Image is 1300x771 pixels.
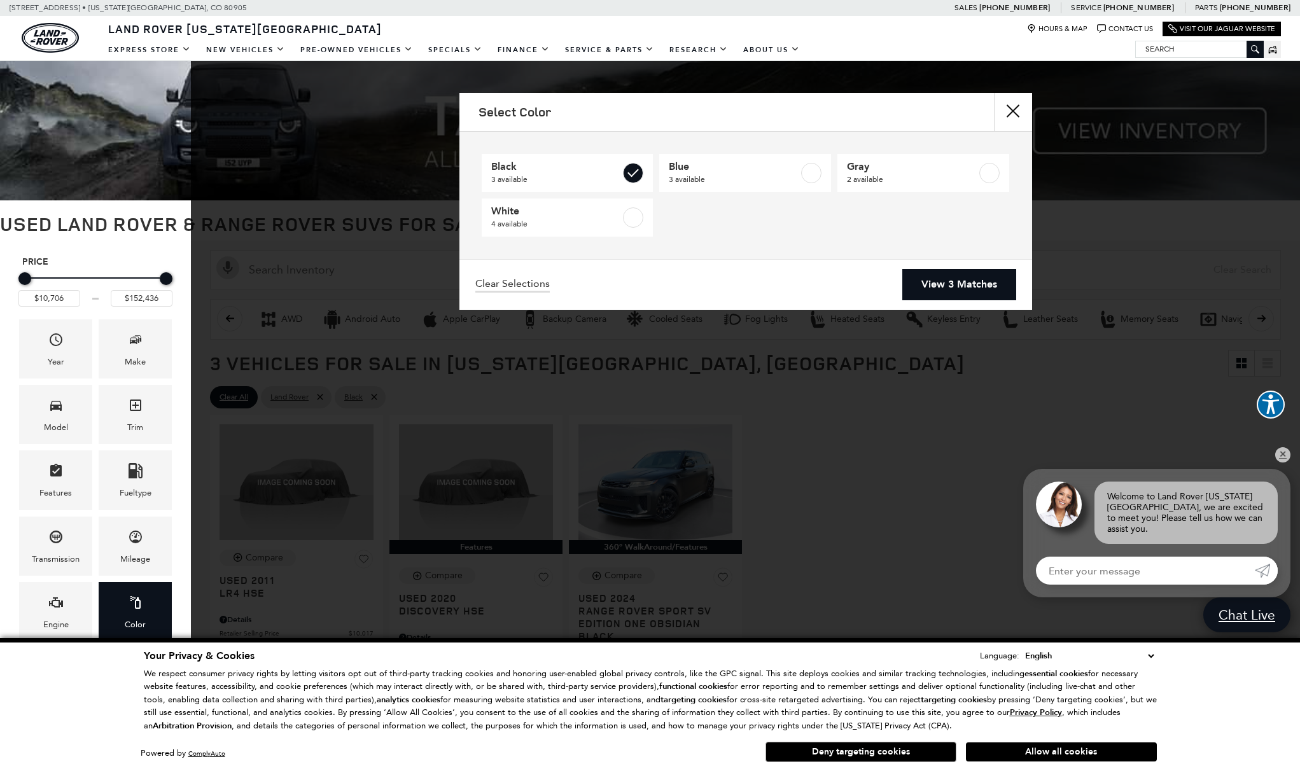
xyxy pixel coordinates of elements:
[475,277,550,293] a: Clear Selections
[669,160,799,173] span: Blue
[1168,24,1275,34] a: Visit Our Jaguar Website
[966,742,1157,761] button: Allow all cookies
[482,154,653,192] a: Black3 available
[847,160,977,173] span: Gray
[125,618,146,632] div: Color
[128,460,143,486] span: Fueltype
[48,355,64,369] div: Year
[557,39,662,61] a: Service & Parts
[99,319,172,379] div: MakeMake
[994,93,1032,131] button: Close
[1257,391,1285,419] button: Explore your accessibility options
[128,329,143,355] span: Make
[99,385,172,444] div: TrimTrim
[1195,3,1218,12] span: Parts
[99,582,172,641] div: ColorColor
[669,173,799,186] span: 3 available
[111,290,172,307] input: Maximum
[18,272,31,285] div: Minimum Price
[128,592,143,618] span: Color
[1036,482,1082,527] img: Agent profile photo
[1022,649,1157,663] select: Language Select
[847,173,977,186] span: 2 available
[1103,3,1174,13] a: [PHONE_NUMBER]
[1203,597,1290,632] a: Chat Live
[482,198,653,237] a: White4 available
[108,21,382,36] span: Land Rover [US_STATE][GEOGRAPHIC_DATA]
[1027,24,1087,34] a: Hours & Map
[491,160,621,173] span: Black
[1071,3,1101,12] span: Service
[18,290,80,307] input: Minimum
[44,420,68,434] div: Model
[127,420,143,434] div: Trim
[921,694,987,705] strong: targeting cookies
[188,749,225,758] a: ComplyAuto
[199,39,293,61] a: New Vehicles
[48,329,64,355] span: Year
[660,694,727,705] strong: targeting cookies
[902,269,1016,300] a: View 3 Matches
[837,154,1009,192] a: Gray2 available
[120,486,151,500] div: Fueltype
[101,21,389,36] a: Land Rover [US_STATE][GEOGRAPHIC_DATA]
[1212,606,1282,623] span: Chat Live
[659,681,727,692] strong: functional cookies
[141,749,225,758] div: Powered by
[160,272,172,285] div: Maximum Price
[659,154,831,192] a: Blue3 available
[662,39,736,61] a: Research
[48,394,64,420] span: Model
[19,450,92,510] div: FeaturesFeatures
[19,517,92,576] div: TransmissionTransmission
[491,218,621,230] span: 4 available
[22,256,169,268] h5: Price
[32,552,80,566] div: Transmission
[99,517,172,576] div: MileageMileage
[765,742,956,762] button: Deny targeting cookies
[1094,482,1278,544] div: Welcome to Land Rover [US_STATE][GEOGRAPHIC_DATA], we are excited to meet you! Please tell us how...
[48,460,64,486] span: Features
[1024,668,1088,679] strong: essential cookies
[10,3,247,12] a: [STREET_ADDRESS] • [US_STATE][GEOGRAPHIC_DATA], CO 80905
[48,526,64,552] span: Transmission
[22,23,79,53] a: land-rover
[153,720,232,732] strong: Arbitration Provision
[48,592,64,618] span: Engine
[39,486,72,500] div: Features
[19,319,92,379] div: YearYear
[421,39,490,61] a: Specials
[491,173,621,186] span: 3 available
[293,39,421,61] a: Pre-Owned Vehicles
[99,450,172,510] div: FueltypeFueltype
[125,355,146,369] div: Make
[954,3,977,12] span: Sales
[736,39,807,61] a: About Us
[43,618,69,632] div: Engine
[18,268,172,307] div: Price
[479,105,551,119] h2: Select Color
[22,23,79,53] img: Land Rover
[1136,41,1263,57] input: Search
[19,385,92,444] div: ModelModel
[1036,557,1255,585] input: Enter your message
[128,394,143,420] span: Trim
[101,39,807,61] nav: Main Navigation
[1010,707,1062,718] u: Privacy Policy
[144,667,1157,733] p: We respect consumer privacy rights by letting visitors opt out of third-party tracking cookies an...
[490,39,557,61] a: Finance
[1257,391,1285,421] aside: Accessibility Help Desk
[120,552,150,566] div: Mileage
[377,694,440,705] strong: analytics cookies
[101,39,199,61] a: EXPRESS STORE
[1097,24,1153,34] a: Contact Us
[19,582,92,641] div: EngineEngine
[979,3,1050,13] a: [PHONE_NUMBER]
[128,526,143,552] span: Mileage
[491,205,621,218] span: White
[980,651,1019,660] div: Language:
[1255,557,1278,585] a: Submit
[144,649,255,663] span: Your Privacy & Cookies
[1220,3,1290,13] a: [PHONE_NUMBER]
